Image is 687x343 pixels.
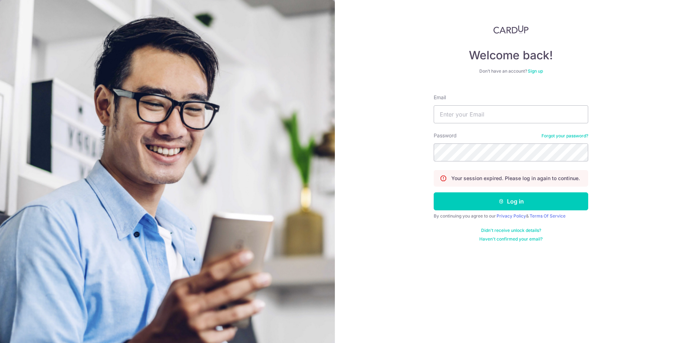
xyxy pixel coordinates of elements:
a: Sign up [528,68,543,74]
a: Privacy Policy [497,213,526,219]
h4: Welcome back! [434,48,588,63]
div: Don’t have an account? [434,68,588,74]
p: Your session expired. Please log in again to continue. [451,175,580,182]
label: Email [434,94,446,101]
button: Log in [434,192,588,210]
img: CardUp Logo [493,25,529,34]
label: Password [434,132,457,139]
a: Didn't receive unlock details? [481,228,541,233]
a: Forgot your password? [541,133,588,139]
a: Terms Of Service [530,213,566,219]
input: Enter your Email [434,105,588,123]
div: By continuing you agree to our & [434,213,588,219]
a: Haven't confirmed your email? [479,236,543,242]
